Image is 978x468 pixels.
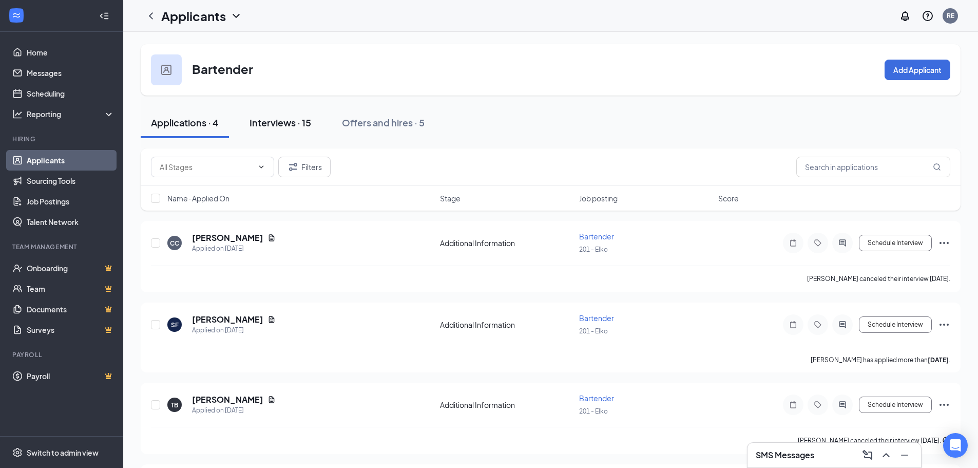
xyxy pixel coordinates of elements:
a: SurveysCrown [27,320,114,340]
svg: ActiveChat [836,321,849,329]
span: Bartender [579,232,614,241]
svg: Document [267,234,276,242]
input: Search in applications [796,157,950,177]
a: DocumentsCrown [27,299,114,320]
svg: Minimize [898,449,911,461]
svg: Ellipses [938,237,950,249]
svg: Filter [287,161,299,173]
a: OnboardingCrown [27,258,114,278]
h5: [PERSON_NAME] [192,394,263,405]
svg: ChevronDown [230,10,242,22]
svg: Document [267,315,276,324]
svg: Note [787,321,799,329]
div: Switch to admin view [27,447,99,458]
b: [DATE] [928,356,949,364]
div: Open Intercom Messenger [943,433,968,458]
svg: Note [787,401,799,409]
a: Sourcing Tools [27,171,114,191]
h1: Applicants [161,7,226,25]
div: RE [947,11,954,20]
div: [PERSON_NAME] canceled their interview [DATE]. [807,274,950,284]
div: CC [170,239,179,248]
div: Interviews · 15 [250,116,311,129]
div: Applied on [DATE] [192,405,276,416]
div: Offers and hires · 5 [342,116,425,129]
span: Bartender [579,313,614,323]
svg: ActiveChat [836,401,849,409]
svg: Collapse [99,11,109,21]
div: Additional Information [440,238,573,248]
img: user icon [161,65,171,75]
svg: ChevronLeft [145,10,157,22]
svg: Tag [812,321,824,329]
div: Applied on [DATE] [192,325,276,335]
a: Home [27,42,114,63]
input: All Stages [160,161,253,173]
a: TeamCrown [27,278,114,299]
svg: WorkstreamLogo [11,10,22,21]
span: Name · Applied On [167,193,229,203]
h5: [PERSON_NAME] [192,314,263,325]
svg: Tag [812,239,824,247]
span: 201 - Elko [579,246,608,253]
button: ComposeMessage [859,447,876,463]
svg: Document [267,396,276,404]
div: TB [171,401,178,409]
a: Job Postings [27,191,114,212]
span: Stage [440,193,461,203]
button: Schedule Interview [859,235,932,251]
div: Applications · 4 [151,116,219,129]
svg: Analysis [12,109,23,119]
div: Team Management [12,242,112,251]
svg: QuestionInfo [922,10,934,22]
svg: ChevronUp [880,449,892,461]
button: Minimize [896,447,913,463]
a: Messages [27,63,114,83]
svg: ChevronDown [257,163,265,171]
svg: Ellipses [938,319,950,331]
svg: Notifications [899,10,911,22]
h3: SMS Messages [756,450,814,461]
p: [PERSON_NAME] has applied more than . [811,355,950,364]
span: 201 - Elko [579,407,608,415]
a: Scheduling [27,83,114,104]
button: Schedule Interview [859,397,932,413]
span: 201 - Elko [579,327,608,335]
a: Talent Network [27,212,114,232]
div: SF [171,321,179,329]
div: Hiring [12,135,112,143]
button: Add Applicant [885,60,950,80]
button: Schedule Interview [859,316,932,333]
span: Job posting [579,193,618,203]
button: Filter Filters [278,157,331,177]
span: Bartender [579,394,614,403]
div: Applied on [DATE] [192,244,276,254]
div: [PERSON_NAME] canceled their interview [DATE]. [798,436,950,446]
div: Payroll [12,350,112,359]
h3: Bartender [192,60,253,78]
svg: Settings [12,447,23,458]
button: ChevronUp [878,447,894,463]
svg: Ellipses [938,399,950,411]
div: Additional Information [440,320,573,330]
svg: Tag [812,401,824,409]
span: Score [718,193,739,203]
a: Applicants [27,150,114,171]
svg: Note [787,239,799,247]
a: PayrollCrown [27,366,114,386]
svg: MagnifyingGlass [933,163,941,171]
svg: Info [942,436,950,444]
h5: [PERSON_NAME] [192,232,263,244]
div: Additional Information [440,400,573,410]
div: Reporting [27,109,115,119]
svg: ComposeMessage [861,449,874,461]
svg: ActiveChat [836,239,849,247]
